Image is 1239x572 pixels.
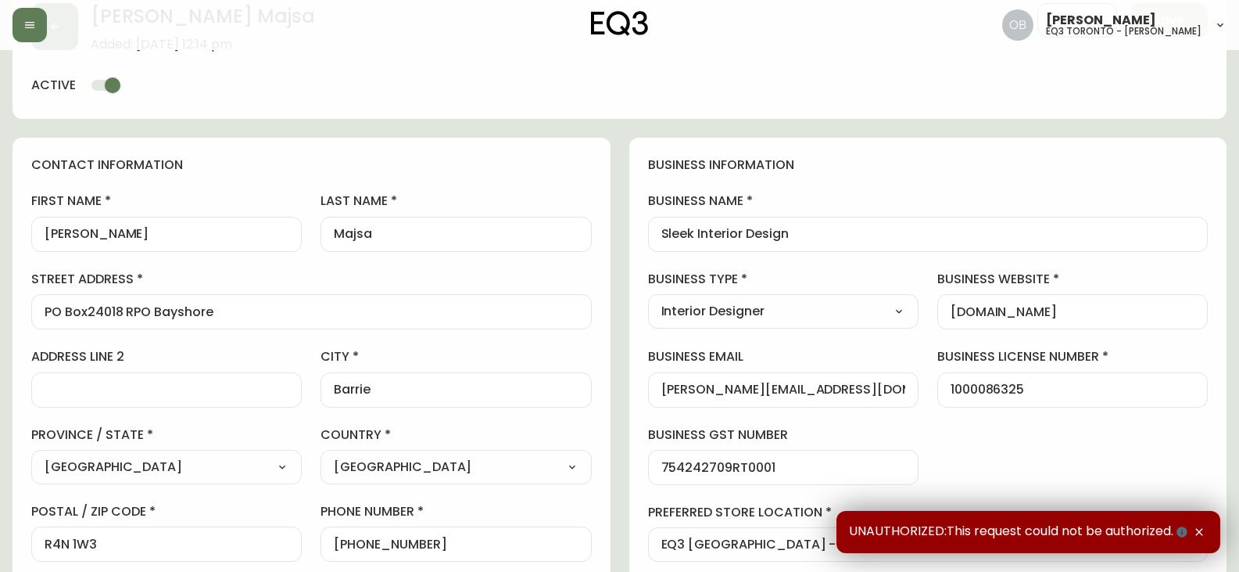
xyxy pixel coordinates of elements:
[320,503,591,520] label: phone number
[591,11,649,36] img: logo
[849,523,1191,541] span: UNAUTHORIZED:This request could not be authorized.
[31,503,302,520] label: postal / zip code
[31,348,302,365] label: address line 2
[31,426,302,444] label: province / state
[31,271,592,288] label: street address
[31,77,76,94] h4: active
[648,192,1209,210] label: business name
[1046,14,1156,27] span: [PERSON_NAME]
[1046,27,1201,36] h5: eq3 toronto - [PERSON_NAME]
[937,348,1208,365] label: business license number
[648,271,919,288] label: business type
[1002,9,1033,41] img: 8e0065c524da89c5c924d5ed86cfe468
[951,304,1194,319] input: https://www.designshop.com
[320,348,591,365] label: city
[648,156,1209,174] h4: business information
[648,348,919,365] label: business email
[31,156,592,174] h4: contact information
[648,426,919,444] label: business gst number
[937,271,1208,288] label: business website
[91,38,315,52] span: Added: [DATE] 12:14 pm
[320,426,591,444] label: country
[320,192,591,210] label: last name
[648,504,1209,521] label: preferred store location
[31,192,302,210] label: first name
